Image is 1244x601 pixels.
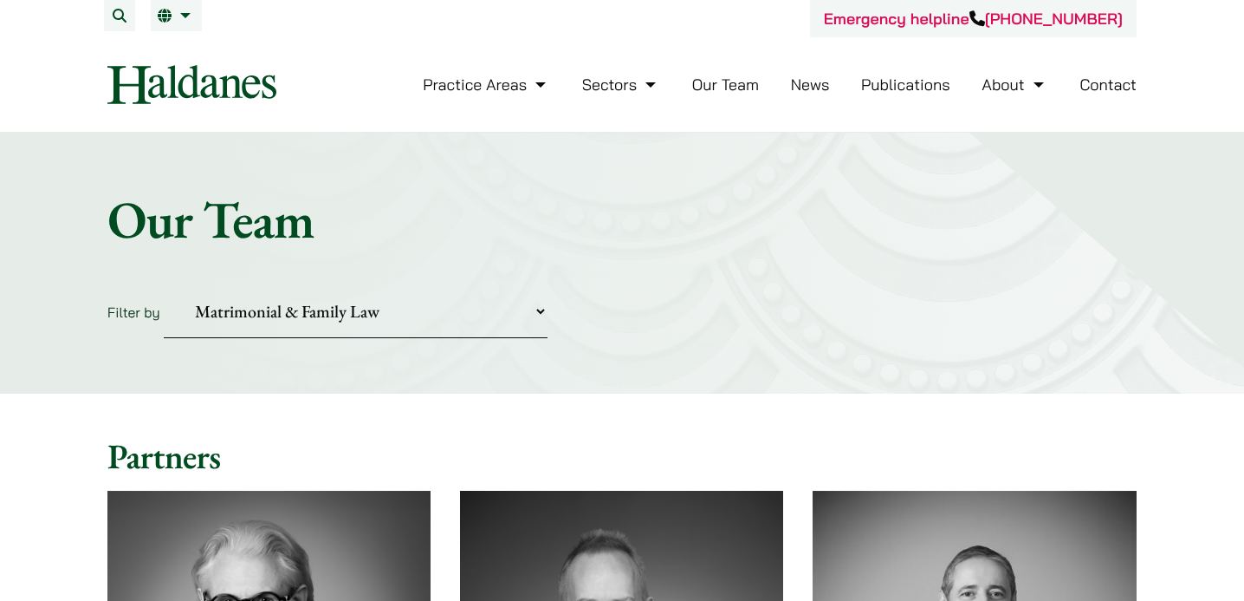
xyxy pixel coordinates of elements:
a: Contact [1079,75,1137,95]
h1: Our Team [107,188,1137,251]
h2: Partners [107,435,1137,477]
a: About [982,75,1047,95]
img: Logo of Haldanes [107,65,276,104]
a: Practice Areas [423,75,550,95]
a: EN [158,9,195,23]
a: Publications [861,75,950,95]
a: Sectors [582,75,660,95]
a: Our Team [692,75,759,95]
a: News [791,75,830,95]
a: Emergency helpline[PHONE_NUMBER] [824,9,1123,29]
label: Filter by [107,304,160,321]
